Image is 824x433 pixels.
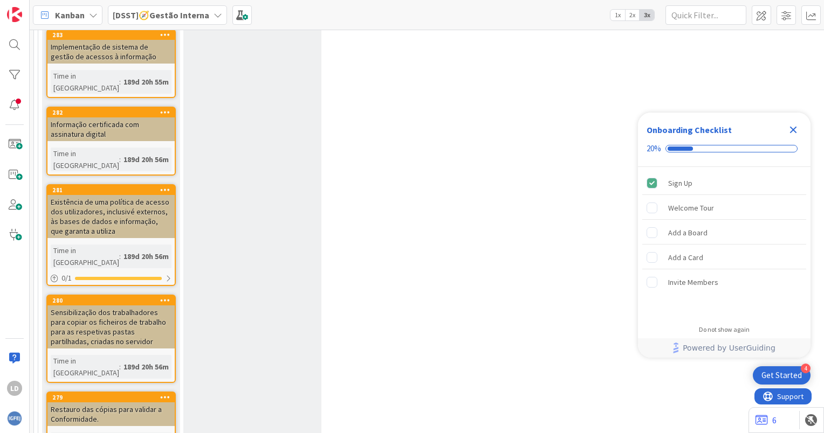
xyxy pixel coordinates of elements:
div: Do not show again [699,325,750,334]
div: Add a Card is incomplete. [642,246,806,269]
div: 189d 20h 56m [121,153,171,165]
span: : [119,361,121,373]
div: Time in [GEOGRAPHIC_DATA] [51,70,119,94]
div: 282 [52,109,175,116]
div: Informação certificada com assinatura digital [47,117,175,141]
div: 4 [801,364,811,373]
div: 0/1 [47,271,175,285]
span: 1x [610,10,625,20]
div: Add a Card [668,251,703,264]
div: Invite Members is incomplete. [642,270,806,294]
div: Checklist Container [638,113,811,358]
a: Powered by UserGuiding [643,338,805,358]
a: 280Sensibilização dos trabalhadores para copiar os ficheiros de trabalho para as respetivas pasta... [46,295,176,383]
div: Footer [638,338,811,358]
div: Sensibilização dos trabalhadores para copiar os ficheiros de trabalho para as respetivas pastas p... [47,305,175,348]
b: [DSST]🧭Gestão Interna [113,10,209,20]
div: LD [7,381,22,396]
input: Quick Filter... [665,5,746,25]
div: 280Sensibilização dos trabalhadores para copiar os ficheiros de trabalho para as respetivas pasta... [47,296,175,348]
div: 189d 20h 56m [121,250,171,262]
span: Kanban [55,9,85,22]
div: Sign Up [668,177,692,190]
div: Time in [GEOGRAPHIC_DATA] [51,355,119,379]
span: : [119,153,121,165]
div: 280 [47,296,175,305]
div: 282Informação certificada com assinatura digital [47,108,175,141]
a: 283Implementação de sistema de gestão de acessos à informaçãoTime in [GEOGRAPHIC_DATA]:189d 20h 55m [46,29,176,98]
div: Onboarding Checklist [647,123,732,136]
div: Sign Up is complete. [642,171,806,195]
div: Add a Board [668,226,708,239]
img: avatar [7,411,22,426]
div: 281Existência de uma política de acesso dos utilizadores, inclusivé externos, às bases de dados e... [47,185,175,238]
div: Close Checklist [785,121,802,138]
div: 283Implementação de sistema de gestão de acessos à informação [47,30,175,64]
div: 281 [47,185,175,195]
span: 0 / 1 [61,273,72,284]
div: 189d 20h 55m [121,76,171,88]
div: 281 [52,186,175,194]
span: 3x [640,10,654,20]
a: 6 [756,414,777,427]
span: Powered by UserGuiding [683,341,775,354]
div: Invite Members [668,276,718,289]
div: 280 [52,297,175,304]
a: 282Informação certificada com assinatura digitalTime in [GEOGRAPHIC_DATA]:189d 20h 56m [46,107,176,176]
div: Restauro das cópias para validar a Conformidade. [47,402,175,426]
div: Checklist progress: 20% [647,144,802,153]
div: Checklist items [638,167,811,318]
div: 282 [47,108,175,117]
div: Time in [GEOGRAPHIC_DATA] [51,245,119,268]
div: Time in [GEOGRAPHIC_DATA] [51,148,119,171]
span: Support [23,2,49,15]
div: 283 [52,31,175,39]
span: 2x [625,10,640,20]
img: Visit kanbanzone.com [7,7,22,22]
div: Add a Board is incomplete. [642,221,806,245]
a: 281Existência de uma política de acesso dos utilizadores, inclusivé externos, às bases de dados e... [46,184,176,286]
div: 283 [47,30,175,40]
div: Welcome Tour [668,201,714,214]
span: : [119,76,121,88]
div: 279Restauro das cópias para validar a Conformidade. [47,393,175,426]
span: : [119,250,121,262]
div: Get Started [761,370,802,381]
div: 189d 20h 56m [121,361,171,373]
div: Existência de uma política de acesso dos utilizadores, inclusivé externos, às bases de dados e in... [47,195,175,238]
div: Open Get Started checklist, remaining modules: 4 [753,366,811,385]
div: Welcome Tour is incomplete. [642,196,806,220]
div: 279 [47,393,175,402]
div: 20% [647,144,661,153]
div: 279 [52,394,175,401]
div: Implementação de sistema de gestão de acessos à informação [47,40,175,64]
